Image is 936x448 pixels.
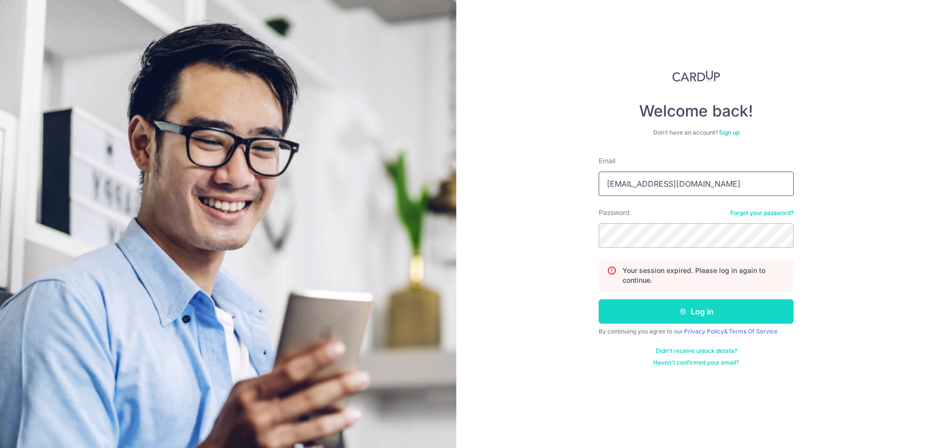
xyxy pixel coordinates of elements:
div: By continuing you agree to our & [599,328,794,335]
a: Forgot your password? [730,209,794,217]
h4: Welcome back! [599,101,794,121]
img: CardUp Logo [672,70,720,82]
p: Your session expired. Please log in again to continue. [623,266,785,285]
input: Enter your Email [599,172,794,196]
a: Sign up [719,129,740,136]
button: Log in [599,299,794,324]
a: Didn't receive unlock details? [656,347,737,355]
a: Privacy Policy [684,328,724,335]
label: Password [599,208,630,217]
div: Don’t have an account? [599,129,794,136]
a: Terms Of Service [729,328,778,335]
a: Haven't confirmed your email? [653,359,739,367]
label: Email [599,156,615,166]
